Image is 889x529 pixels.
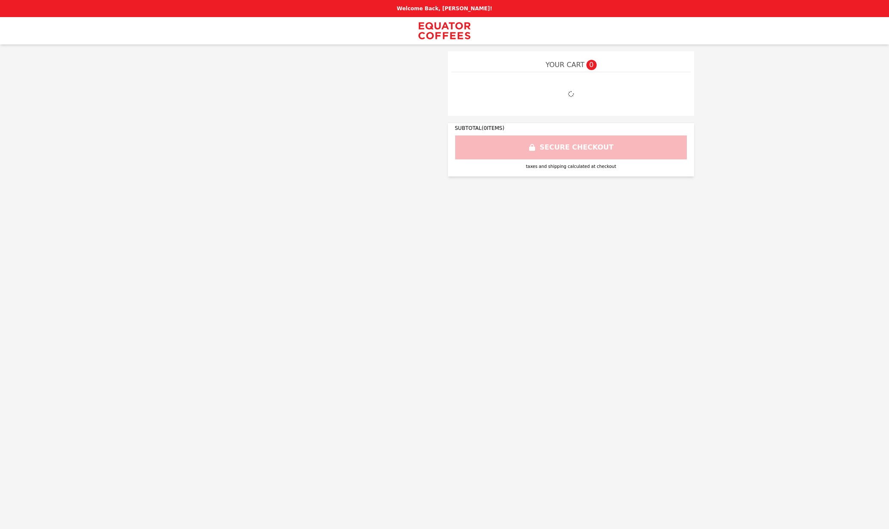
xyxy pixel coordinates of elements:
[482,125,504,131] span: ( 0 ITEMS)
[455,125,482,131] span: SUBTOTAL
[418,22,471,39] img: Brand Logo
[455,163,687,170] div: taxes and shipping calculated at checkout
[545,60,584,70] span: YOUR CART
[586,60,597,70] span: 0
[5,5,884,12] p: Welcome Back, [PERSON_NAME]!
